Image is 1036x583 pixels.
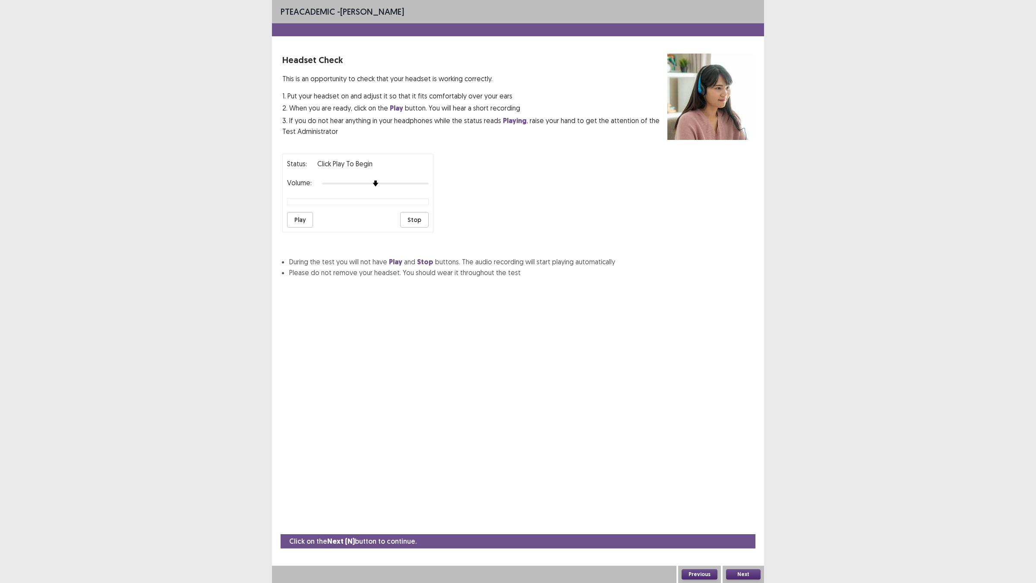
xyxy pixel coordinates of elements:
[327,537,355,546] strong: Next (N)
[281,5,404,18] p: - [PERSON_NAME]
[390,104,403,113] strong: Play
[389,257,402,266] strong: Play
[287,177,312,188] p: Volume:
[503,116,527,125] strong: Playing
[287,158,307,169] p: Status:
[282,73,667,84] p: This is an opportunity to check that your headset is working correctly.
[282,54,667,67] p: Headset Check
[281,6,335,17] span: PTE academic
[317,158,373,169] p: Click Play to Begin
[287,212,313,228] button: Play
[282,91,667,101] p: 1. Put your headset on and adjust it so that it fits comfortably over your ears
[282,103,667,114] p: 2. When you are ready, click on the button. You will hear a short recording
[667,54,754,140] img: headset test
[682,569,717,580] button: Previous
[282,115,667,136] p: 3. If you do not hear anything in your headphones while the status reads , raise your hand to get...
[289,257,754,267] li: During the test you will not have and buttons. The audio recording will start playing automatically
[289,536,417,547] p: Click on the button to continue.
[400,212,429,228] button: Stop
[289,267,754,278] li: Please do not remove your headset. You should wear it throughout the test
[373,181,379,187] img: arrow-thumb
[726,569,761,580] button: Next
[417,257,433,266] strong: Stop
